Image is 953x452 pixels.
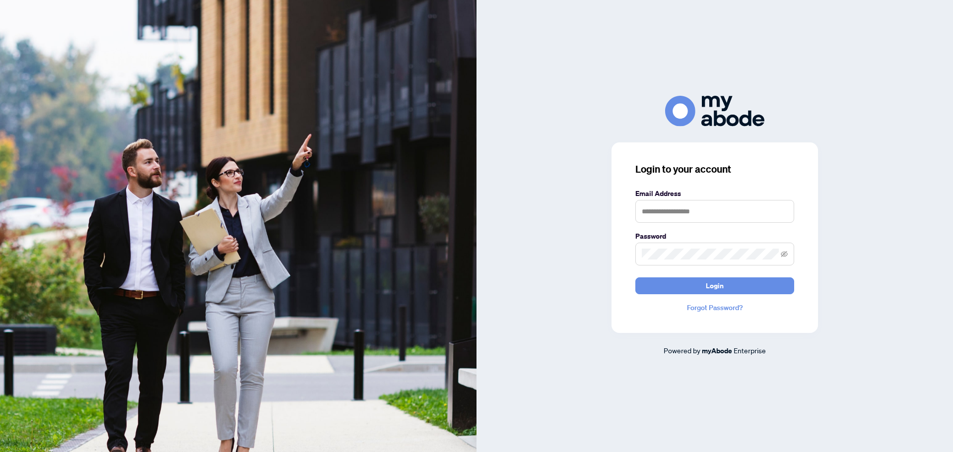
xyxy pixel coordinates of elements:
[635,277,794,294] button: Login
[664,346,700,355] span: Powered by
[635,231,794,242] label: Password
[635,162,794,176] h3: Login to your account
[702,345,732,356] a: myAbode
[781,251,788,258] span: eye-invisible
[635,188,794,199] label: Email Address
[635,302,794,313] a: Forgot Password?
[734,346,766,355] span: Enterprise
[665,96,764,126] img: ma-logo
[706,278,724,294] span: Login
